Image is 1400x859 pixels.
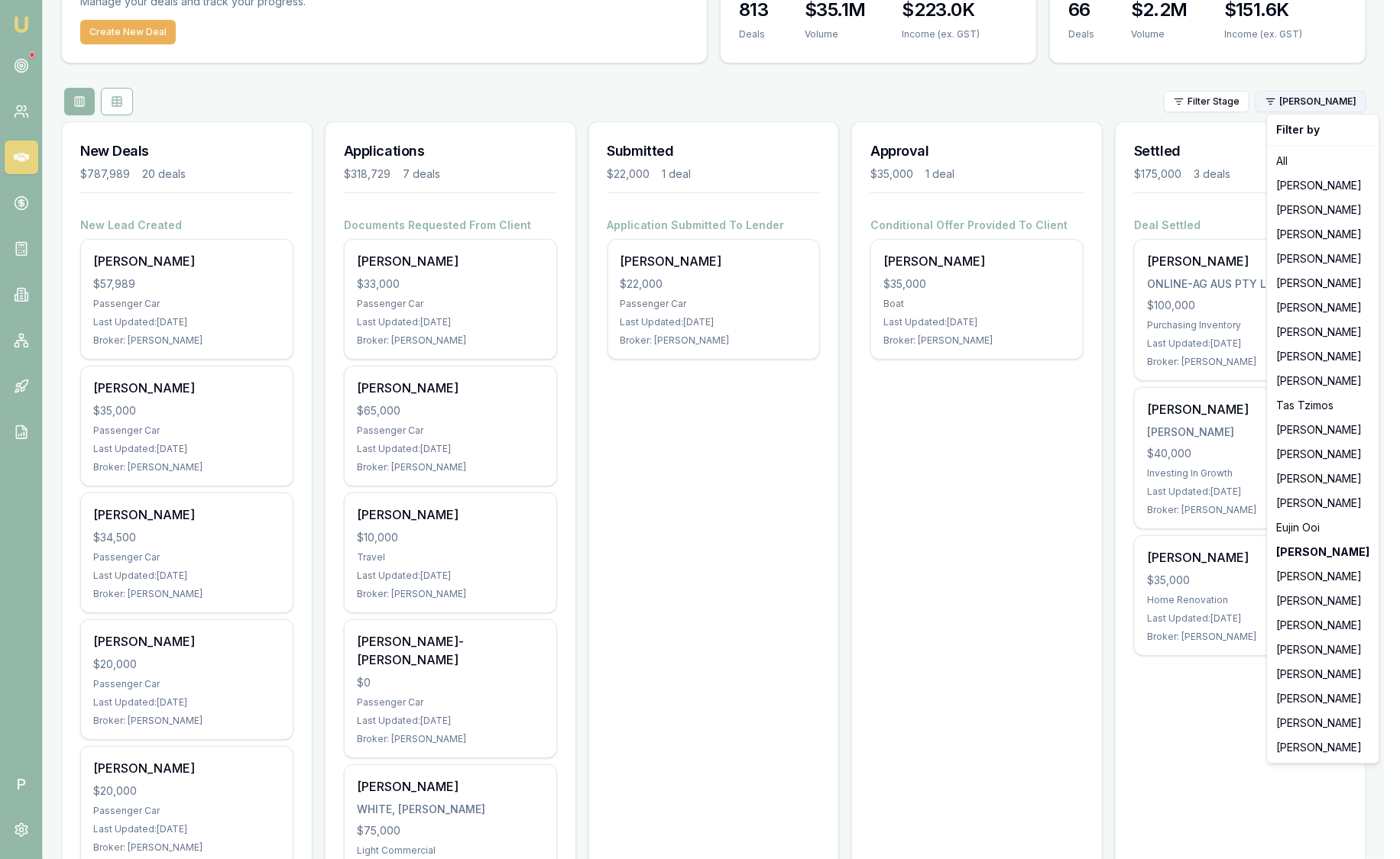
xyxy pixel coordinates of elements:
[1271,711,1376,735] div: [PERSON_NAME]
[1271,467,1376,491] div: [PERSON_NAME]
[1271,686,1376,711] div: [PERSON_NAME]
[1271,369,1376,393] div: [PERSON_NAME]
[1271,393,1376,418] div: Tas Tzimos
[1271,344,1376,369] div: [PERSON_NAME]
[1271,735,1376,760] div: [PERSON_NAME]
[1271,418,1376,442] div: [PERSON_NAME]
[1271,662,1376,686] div: [PERSON_NAME]
[1271,198,1376,222] div: [PERSON_NAME]
[1271,564,1376,589] div: [PERSON_NAME]
[1271,320,1376,344] div: [PERSON_NAME]
[1271,271,1376,295] div: [PERSON_NAME]
[1271,589,1376,613] div: [PERSON_NAME]
[1271,173,1376,198] div: [PERSON_NAME]
[1271,222,1376,247] div: [PERSON_NAME]
[1271,515,1376,540] div: Eujin Ooi
[1271,638,1376,662] div: [PERSON_NAME]
[1271,247,1376,271] div: [PERSON_NAME]
[1277,544,1370,560] strong: [PERSON_NAME]
[1271,613,1376,638] div: [PERSON_NAME]
[1271,149,1376,173] div: All
[1271,295,1376,320] div: [PERSON_NAME]
[1271,442,1376,467] div: [PERSON_NAME]
[1271,118,1376,142] div: Filter by
[1271,491,1376,515] div: [PERSON_NAME]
